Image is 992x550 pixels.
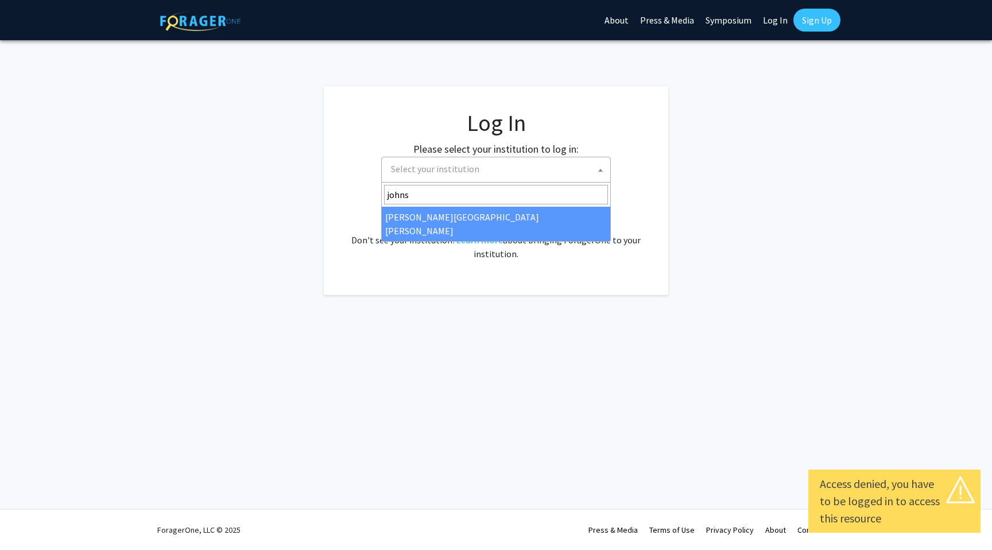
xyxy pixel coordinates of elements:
[765,525,786,535] a: About
[347,206,645,261] div: No account? . Don't see your institution? about bringing ForagerOne to your institution.
[386,157,610,181] span: Select your institution
[413,141,579,157] label: Please select your institution to log in:
[793,9,840,32] a: Sign Up
[9,498,49,541] iframe: Chat
[382,207,610,241] li: [PERSON_NAME][GEOGRAPHIC_DATA][PERSON_NAME]
[381,157,611,183] span: Select your institution
[820,475,969,527] div: Access denied, you have to be logged in to access this resource
[649,525,695,535] a: Terms of Use
[384,185,608,204] input: Search
[157,510,241,550] div: ForagerOne, LLC © 2025
[797,525,835,535] a: Contact Us
[347,109,645,137] h1: Log In
[706,525,754,535] a: Privacy Policy
[391,163,479,175] span: Select your institution
[160,11,241,31] img: ForagerOne Logo
[588,525,638,535] a: Press & Media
